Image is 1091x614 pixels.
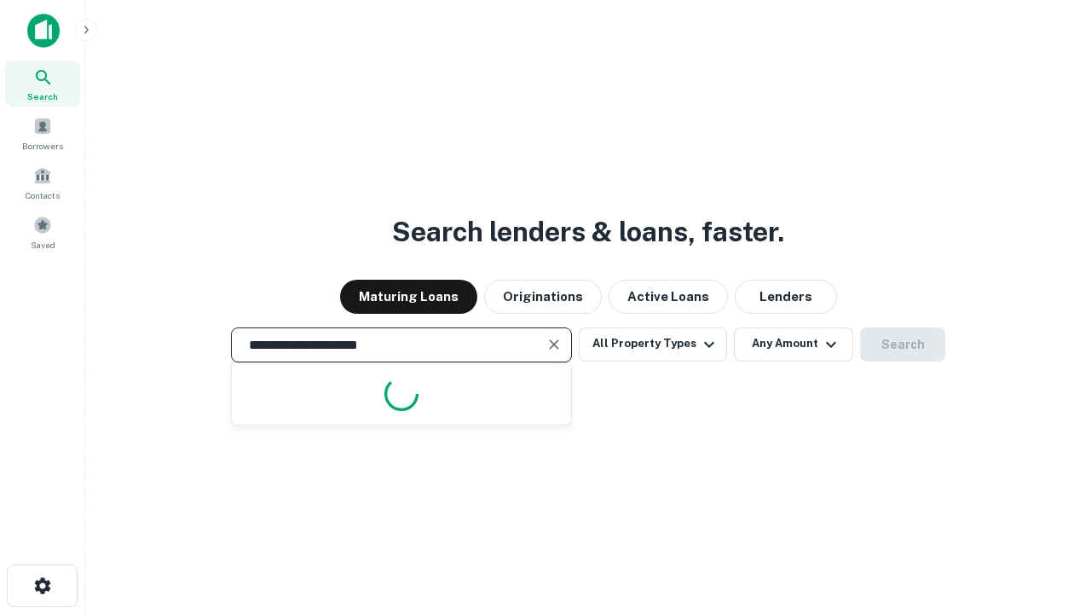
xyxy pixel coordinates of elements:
[27,14,60,48] img: capitalize-icon.png
[340,280,477,314] button: Maturing Loans
[22,139,63,153] span: Borrowers
[5,209,80,255] a: Saved
[5,61,80,107] a: Search
[484,280,602,314] button: Originations
[392,211,784,252] h3: Search lenders & loans, faster.
[542,333,566,356] button: Clear
[609,280,728,314] button: Active Loans
[31,238,55,252] span: Saved
[5,110,80,156] a: Borrowers
[734,327,853,362] button: Any Amount
[5,159,80,206] a: Contacts
[27,90,58,103] span: Search
[26,188,60,202] span: Contacts
[579,327,727,362] button: All Property Types
[1006,423,1091,505] iframe: Chat Widget
[735,280,837,314] button: Lenders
